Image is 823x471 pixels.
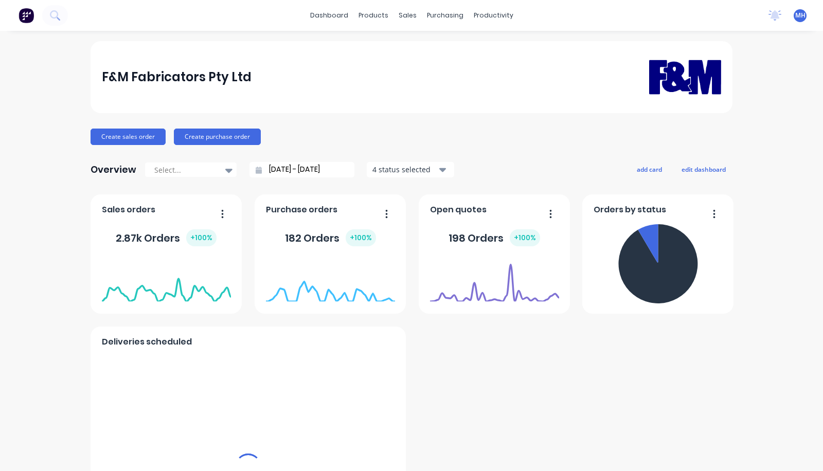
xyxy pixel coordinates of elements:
[102,204,155,216] span: Sales orders
[649,45,721,109] img: F&M Fabricators Pty Ltd
[353,8,393,23] div: products
[266,204,337,216] span: Purchase orders
[449,229,540,246] div: 198 Orders
[795,11,806,20] span: MH
[510,229,540,246] div: + 100 %
[91,159,136,180] div: Overview
[19,8,34,23] img: Factory
[285,229,376,246] div: 182 Orders
[422,8,469,23] div: purchasing
[372,164,437,175] div: 4 status selected
[102,67,252,87] div: F&M Fabricators Pty Ltd
[393,8,422,23] div: sales
[116,229,217,246] div: 2.87k Orders
[469,8,518,23] div: productivity
[675,162,732,176] button: edit dashboard
[594,204,666,216] span: Orders by status
[430,204,487,216] span: Open quotes
[186,229,217,246] div: + 100 %
[91,129,166,145] button: Create sales order
[367,162,454,177] button: 4 status selected
[630,162,669,176] button: add card
[346,229,376,246] div: + 100 %
[305,8,353,23] a: dashboard
[102,336,192,348] span: Deliveries scheduled
[174,129,261,145] button: Create purchase order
